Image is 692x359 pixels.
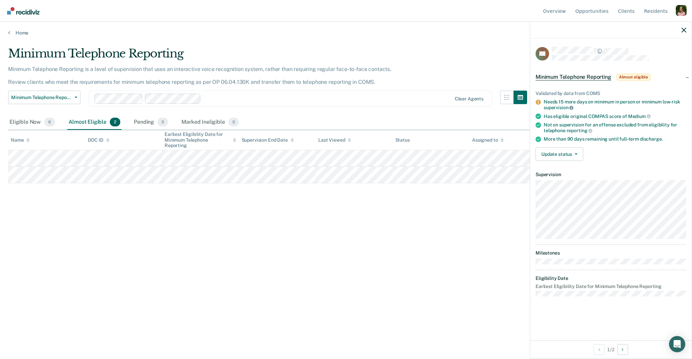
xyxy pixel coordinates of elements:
[536,276,686,281] dt: Eligibility Date
[11,95,72,100] span: Minimum Telephone Reporting
[455,96,484,102] div: Clear agents
[8,66,391,85] p: Minimum Telephone Reporting is a level of supervision that uses an interactive voice recognition ...
[8,30,684,36] a: Home
[530,66,692,88] div: Minimum Telephone ReportingAlmost eligible
[165,131,236,148] div: Earliest Eligibility Date for Minimum Telephone Reporting
[536,172,686,177] dt: Supervision
[567,128,593,133] span: reporting
[110,118,120,126] span: 2
[530,340,692,358] div: 1 / 2
[8,115,56,130] div: Eligible Now
[669,336,685,352] div: Open Intercom Messenger
[242,137,294,143] div: Supervision End Date
[617,344,628,355] button: Next Opportunity
[544,122,686,134] div: Not on supervision for an offense excluded from eligibility for telephone
[318,137,351,143] div: Last Viewed
[11,137,30,143] div: Name
[44,118,55,126] span: 6
[640,136,663,142] span: discharge.
[132,115,169,130] div: Pending
[180,115,240,130] div: Marked Ineligible
[536,250,686,256] dt: Milestones
[228,118,239,126] span: 0
[628,114,651,119] span: Medium
[7,7,40,15] img: Recidiviz
[544,99,686,111] div: Needs 15 more days on minimum in person or minimum low-risk supervision
[536,284,686,289] dt: Earliest Eligibility Date for Minimum Telephone Reporting
[536,74,611,80] span: Minimum Telephone Reporting
[676,5,687,16] button: Profile dropdown button
[544,136,686,142] div: More than 90 days remaining until full-term
[88,137,109,143] div: DOC ID
[544,113,686,119] div: Has eligible original COMPAS score of
[536,147,583,161] button: Update status
[157,118,168,126] span: 0
[617,74,650,80] span: Almost eligible
[8,47,527,66] div: Minimum Telephone Reporting
[472,137,504,143] div: Assigned to
[395,137,410,143] div: Status
[536,91,686,96] div: Validated by data from COMS
[67,115,122,130] div: Almost Eligible
[594,344,604,355] button: Previous Opportunity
